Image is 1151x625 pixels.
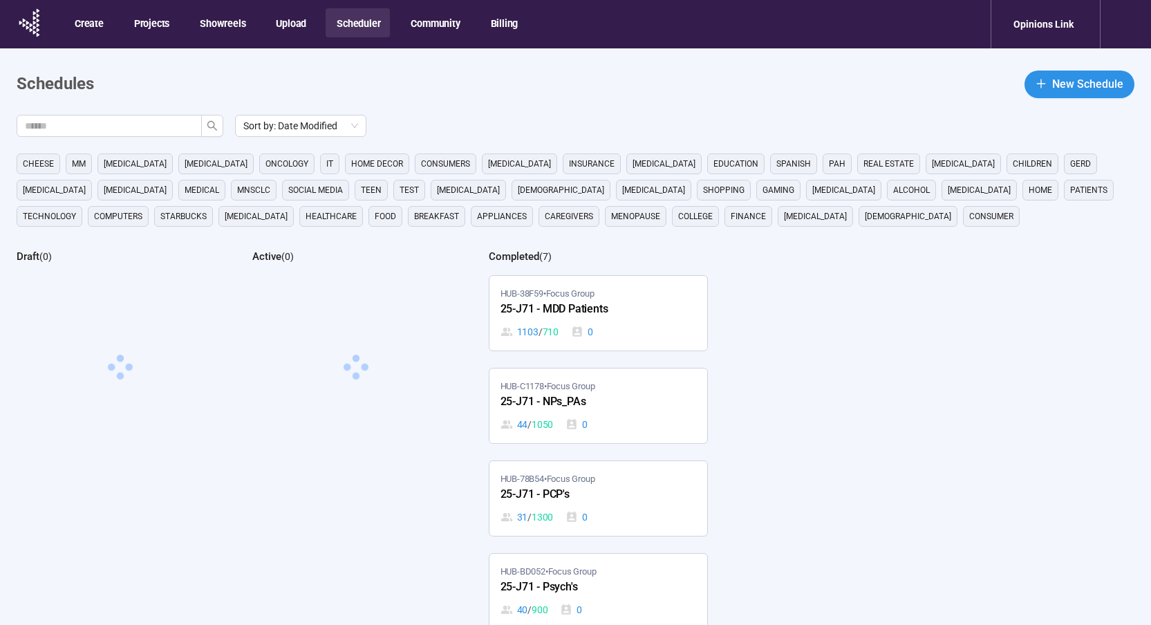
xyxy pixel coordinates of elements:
[72,157,86,171] span: MM
[400,183,419,197] span: Test
[361,183,382,197] span: Teen
[1029,183,1052,197] span: home
[812,183,875,197] span: [MEDICAL_DATA]
[1070,183,1107,197] span: Patients
[703,183,745,197] span: shopping
[375,209,396,223] span: Food
[500,486,653,504] div: 25-J71 - PCP's
[893,183,930,197] span: alcohol
[762,183,794,197] span: gaming
[489,369,707,443] a: HUB-C1178•Focus Group25-J71 - NPs_PAs44 / 10500
[265,8,316,37] button: Upload
[351,157,403,171] span: home decor
[865,209,951,223] span: [DEMOGRAPHIC_DATA]
[565,510,588,525] div: 0
[611,209,660,223] span: menopause
[1036,78,1047,89] span: plus
[252,250,281,263] h2: Active
[545,209,593,223] span: caregivers
[104,157,167,171] span: [MEDICAL_DATA]
[94,209,142,223] span: computers
[23,183,86,197] span: [MEDICAL_DATA]
[500,324,559,339] div: 1103
[265,157,308,171] span: oncology
[489,250,539,263] h2: Completed
[527,602,532,617] span: /
[500,565,597,579] span: HUB-BD052 • Focus Group
[500,393,653,411] div: 25-J71 - NPs_PAs
[829,157,845,171] span: PAH
[1024,71,1134,98] button: plusNew Schedule
[571,324,593,339] div: 0
[414,209,459,223] span: breakfast
[532,417,553,432] span: 1050
[932,157,995,171] span: [MEDICAL_DATA]
[539,324,543,339] span: /
[185,157,247,171] span: [MEDICAL_DATA]
[539,251,552,262] span: ( 7 )
[17,71,94,97] h1: Schedules
[326,8,390,37] button: Scheduler
[500,579,653,597] div: 25-J71 - Psych's
[518,183,604,197] span: [DEMOGRAPHIC_DATA]
[713,157,758,171] span: education
[326,157,333,171] span: it
[225,209,288,223] span: [MEDICAL_DATA]
[543,324,559,339] span: 710
[560,602,582,617] div: 0
[23,157,54,171] span: cheese
[477,209,527,223] span: appliances
[948,183,1011,197] span: [MEDICAL_DATA]
[288,183,343,197] span: social media
[500,301,653,319] div: 25-J71 - MDD Patients
[437,183,500,197] span: [MEDICAL_DATA]
[400,8,469,37] button: Community
[569,157,615,171] span: Insurance
[532,510,553,525] span: 1300
[39,251,52,262] span: ( 0 )
[678,209,713,223] span: college
[281,251,294,262] span: ( 0 )
[104,183,167,197] span: [MEDICAL_DATA]
[207,120,218,131] span: search
[23,209,76,223] span: technology
[160,209,207,223] span: starbucks
[731,209,766,223] span: finance
[489,276,707,351] a: HUB-38F59•Focus Group25-J71 - MDD Patients1103 / 7100
[863,157,914,171] span: real estate
[527,510,532,525] span: /
[237,183,270,197] span: mnsclc
[532,602,548,617] span: 900
[500,472,595,486] span: HUB-78B54 • Focus Group
[64,8,113,37] button: Create
[969,209,1013,223] span: consumer
[633,157,695,171] span: [MEDICAL_DATA]
[527,417,532,432] span: /
[776,157,811,171] span: Spanish
[500,287,595,301] span: HUB-38F59 • Focus Group
[1052,75,1123,93] span: New Schedule
[488,157,551,171] span: [MEDICAL_DATA]
[185,183,219,197] span: medical
[17,250,39,263] h2: Draft
[201,115,223,137] button: search
[1013,157,1052,171] span: children
[1070,157,1091,171] span: GERD
[489,461,707,536] a: HUB-78B54•Focus Group25-J71 - PCP's31 / 13000
[189,8,255,37] button: Showreels
[421,157,470,171] span: consumers
[500,510,554,525] div: 31
[500,380,595,393] span: HUB-C1178 • Focus Group
[480,8,528,37] button: Billing
[565,417,588,432] div: 0
[500,417,554,432] div: 44
[123,8,179,37] button: Projects
[622,183,685,197] span: [MEDICAL_DATA]
[306,209,357,223] span: healthcare
[243,115,358,136] span: Sort by: Date Modified
[500,602,548,617] div: 40
[1005,11,1082,37] div: Opinions Link
[784,209,847,223] span: [MEDICAL_DATA]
